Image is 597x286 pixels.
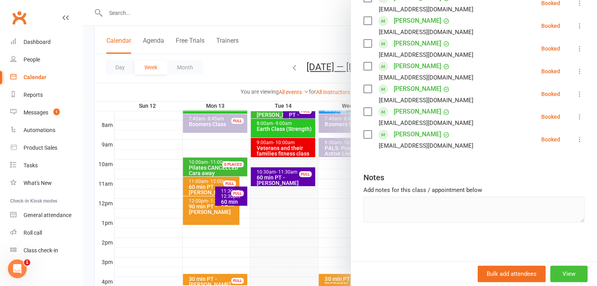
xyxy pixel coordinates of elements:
[379,141,473,151] div: [EMAIL_ADDRESS][DOMAIN_NAME]
[379,4,473,14] div: [EMAIL_ADDRESS][DOMAIN_NAME]
[541,0,560,6] div: Booked
[24,127,55,133] div: Automations
[24,74,46,80] div: Calendar
[10,51,83,69] a: People
[24,180,52,186] div: What's New
[10,174,83,192] a: What's New
[10,242,83,259] a: Class kiosk mode
[24,109,48,116] div: Messages
[394,37,441,50] a: [PERSON_NAME]
[24,39,51,45] div: Dashboard
[550,266,588,282] button: View
[379,95,473,105] div: [EMAIL_ADDRESS][DOMAIN_NAME]
[53,109,60,115] span: 1
[379,27,473,37] div: [EMAIL_ADDRESS][DOMAIN_NAME]
[10,224,83,242] a: Roll call
[24,92,43,98] div: Reports
[10,121,83,139] a: Automations
[541,114,560,119] div: Booked
[10,104,83,121] a: Messages 1
[9,8,29,27] a: Clubworx
[24,56,40,63] div: People
[10,69,83,86] a: Calendar
[8,259,27,278] iframe: Intercom live chat
[10,33,83,51] a: Dashboard
[379,50,473,60] div: [EMAIL_ADDRESS][DOMAIN_NAME]
[394,83,441,95] a: [PERSON_NAME]
[24,259,30,266] span: 1
[394,128,441,141] a: [PERSON_NAME]
[24,145,57,151] div: Product Sales
[10,157,83,174] a: Tasks
[24,162,38,168] div: Tasks
[379,118,473,128] div: [EMAIL_ADDRESS][DOMAIN_NAME]
[478,266,546,282] button: Bulk add attendees
[394,105,441,118] a: [PERSON_NAME]
[541,69,560,74] div: Booked
[363,172,384,183] div: Notes
[379,72,473,83] div: [EMAIL_ADDRESS][DOMAIN_NAME]
[541,46,560,51] div: Booked
[24,230,42,236] div: Roll call
[541,23,560,29] div: Booked
[10,206,83,224] a: General attendance kiosk mode
[541,137,560,142] div: Booked
[10,139,83,157] a: Product Sales
[24,212,71,218] div: General attendance
[541,91,560,97] div: Booked
[394,60,441,72] a: [PERSON_NAME]
[363,185,584,195] div: Add notes for this class / appointment below
[10,86,83,104] a: Reports
[24,247,58,253] div: Class check-in
[394,14,441,27] a: [PERSON_NAME]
